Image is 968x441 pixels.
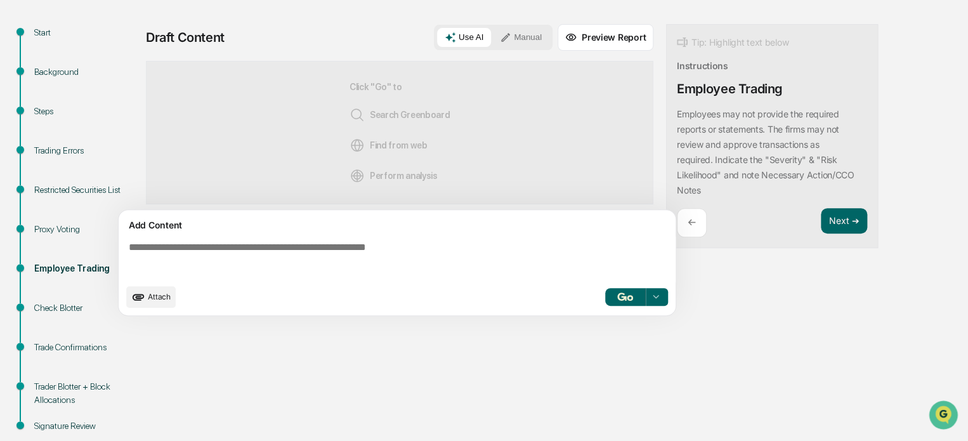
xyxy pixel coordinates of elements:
div: Click "Go" to [350,82,450,183]
div: Start new chat [43,96,208,109]
div: Check Blotter [34,301,138,315]
button: Manual [492,28,549,47]
div: Signature Review [34,419,138,433]
span: • [105,172,110,182]
img: Web [350,138,365,153]
button: upload document [126,286,176,308]
span: Preclearance [25,225,82,237]
div: Draft Content [146,30,225,45]
div: We're available if you need us! [43,109,160,119]
span: Find from web [350,138,428,153]
a: Powered byPylon [89,279,154,289]
span: Search Greenboard [350,107,450,122]
button: Go [605,288,646,306]
button: Next ➔ [821,208,867,234]
div: Employee Trading [34,262,138,275]
p: Employees may not provide the required reports or statements. The firms may not review and approv... [677,109,854,195]
div: Trading Errors [34,144,138,157]
p: ← [688,216,696,228]
div: Steps [34,105,138,118]
img: Analysis [350,168,365,183]
a: 🗄️Attestations [87,220,162,242]
div: Add Content [126,218,668,233]
img: Go [617,293,632,301]
div: Restricted Securities List [34,183,138,197]
span: Attestations [105,225,157,237]
span: Attach [148,292,171,301]
a: 🔎Data Lookup [8,244,85,267]
span: [DATE] [112,172,138,182]
button: Use AI [437,28,491,47]
div: Start [34,26,138,39]
img: Cameron Burns [13,160,33,180]
div: Employee Trading [677,81,783,96]
img: 1746055101610-c473b297-6a78-478c-a979-82029cc54cd1 [25,173,36,183]
div: Trader Blotter + Block Allocations [34,380,138,407]
div: Background [34,65,138,79]
button: Preview Report [558,24,653,51]
span: [PERSON_NAME] [39,172,103,182]
button: Start new chat [216,100,231,115]
div: Past conversations [13,140,85,150]
div: Instructions [677,60,728,71]
span: Data Lookup [25,249,80,261]
iframe: Open customer support [927,399,962,433]
div: Proxy Voting [34,223,138,236]
div: 🗄️ [92,226,102,236]
a: 🖐️Preclearance [8,220,87,242]
div: Tip: Highlight text below [677,35,788,50]
div: Trade Confirmations [34,341,138,354]
div: 🔎 [13,250,23,260]
p: How can we help? [13,26,231,46]
span: Perform analysis [350,168,438,183]
img: Search [350,107,365,122]
span: Pylon [126,280,154,289]
div: 🖐️ [13,226,23,236]
button: See all [197,138,231,153]
img: 1746055101610-c473b297-6a78-478c-a979-82029cc54cd1 [13,96,36,119]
